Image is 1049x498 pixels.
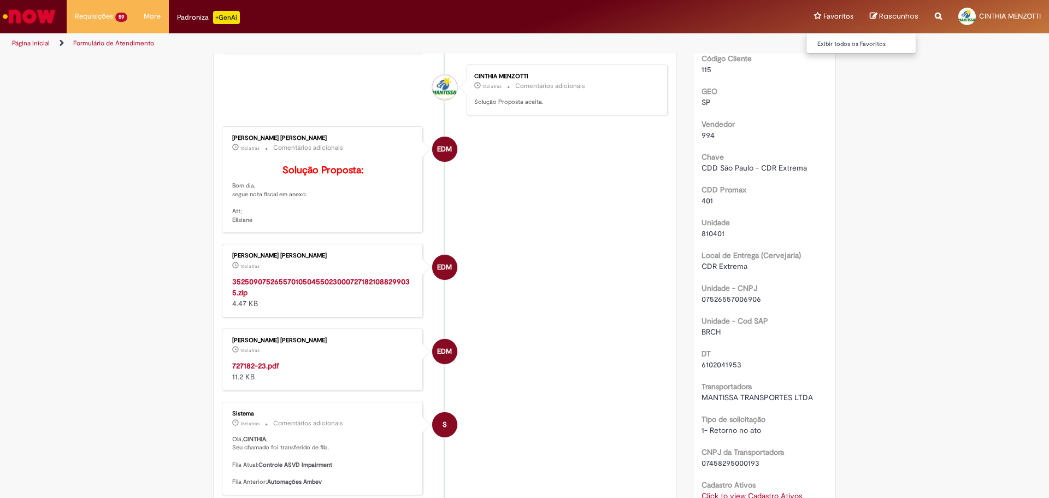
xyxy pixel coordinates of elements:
[979,11,1041,21] span: CINTHIA MENZOTTI
[702,327,721,337] span: BRCH
[702,119,735,129] b: Vendedor
[437,254,452,280] span: EDM
[75,11,113,22] span: Requisições
[702,163,807,173] span: CDD São Paulo - CDR Extrema
[702,425,761,435] span: 1- Retorno no ato
[432,412,457,437] div: System
[702,480,756,490] b: Cadastro Ativos
[702,392,813,402] span: MANTISSA TRANSPORTES LTDA
[240,347,260,354] time: 15/09/2025 08:06:51
[1,5,57,27] img: ServiceNow
[258,461,332,469] b: Controle ASVD Impairment
[702,458,759,468] span: 07458295000193
[443,412,447,438] span: S
[870,11,918,22] a: Rascunhos
[879,11,918,21] span: Rascunhos
[482,83,502,90] span: 14d atrás
[73,39,154,48] a: Formulário de Atendimento
[702,349,711,359] b: DT
[702,97,711,107] span: SP
[240,145,260,151] span: 16d atrás
[702,283,757,293] b: Unidade - CNPJ
[232,411,414,417] div: Sistema
[702,250,801,260] b: Local de Entrega (Cervejaria)
[273,143,343,153] small: Comentários adicionais
[702,185,746,195] b: CDD Promax
[240,347,260,354] span: 16d atrás
[232,277,410,297] a: 35250907526557010504550230007271821088299035.zip
[474,98,656,107] p: Solução Proposta aceita.
[432,75,457,100] div: CINTHIA MENZOTTI
[232,360,414,382] div: 11.2 KB
[823,11,853,22] span: Favoritos
[702,261,747,271] span: CDR Extrema
[232,435,414,487] p: Olá, , Seu chamado foi transferido de fila. Fila Atual: Fila Anterior:
[282,164,363,177] b: Solução Proposta:
[702,447,784,457] b: CNPJ da Transportadora
[115,13,127,22] span: 59
[273,419,343,428] small: Comentários adicionais
[437,338,452,365] span: EDM
[432,339,457,364] div: Elisiane de Moura Cardozo
[702,360,741,370] span: 6102041953
[240,263,260,269] span: 16d atrás
[702,414,765,424] b: Tipo de solicitação
[702,218,730,227] b: Unidade
[243,435,266,443] b: CINTHIA
[806,38,927,50] a: Exibir todos os Favoritos
[240,263,260,269] time: 15/09/2025 08:06:52
[240,420,260,427] time: 13/09/2025 12:19:44
[702,316,768,326] b: Unidade - Cod SAP
[232,253,414,259] div: [PERSON_NAME] [PERSON_NAME]
[240,420,260,427] span: 18d atrás
[806,33,916,54] ul: Favoritos
[232,165,414,224] p: Bom dia, segue nota fiscal em anexo. Att; Elisiane
[177,11,240,24] div: Padroniza
[702,130,715,140] span: 994
[474,73,656,80] div: CINTHIA MENZOTTI
[482,83,502,90] time: 16/09/2025 16:54:35
[702,294,761,304] span: 07526557006906
[702,152,724,162] b: Chave
[515,81,585,91] small: Comentários adicionais
[702,65,711,74] span: 115
[12,39,50,48] a: Página inicial
[702,382,752,391] b: Transportadora
[8,33,691,54] ul: Trilhas de página
[240,145,260,151] time: 15/09/2025 08:07:21
[702,54,752,63] b: Código Cliente
[267,478,322,486] b: Automações Ambev
[144,11,161,22] span: More
[232,135,414,142] div: [PERSON_NAME] [PERSON_NAME]
[232,361,279,371] a: 727182-23.pdf
[213,11,240,24] p: +GenAi
[437,136,452,162] span: EDM
[702,196,713,206] span: 401
[702,86,717,96] b: GEO
[432,137,457,162] div: Elisiane de Moura Cardozo
[232,276,414,309] div: 4.47 KB
[702,229,724,238] span: 810401
[432,255,457,280] div: Elisiane de Moura Cardozo
[232,337,414,344] div: [PERSON_NAME] [PERSON_NAME]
